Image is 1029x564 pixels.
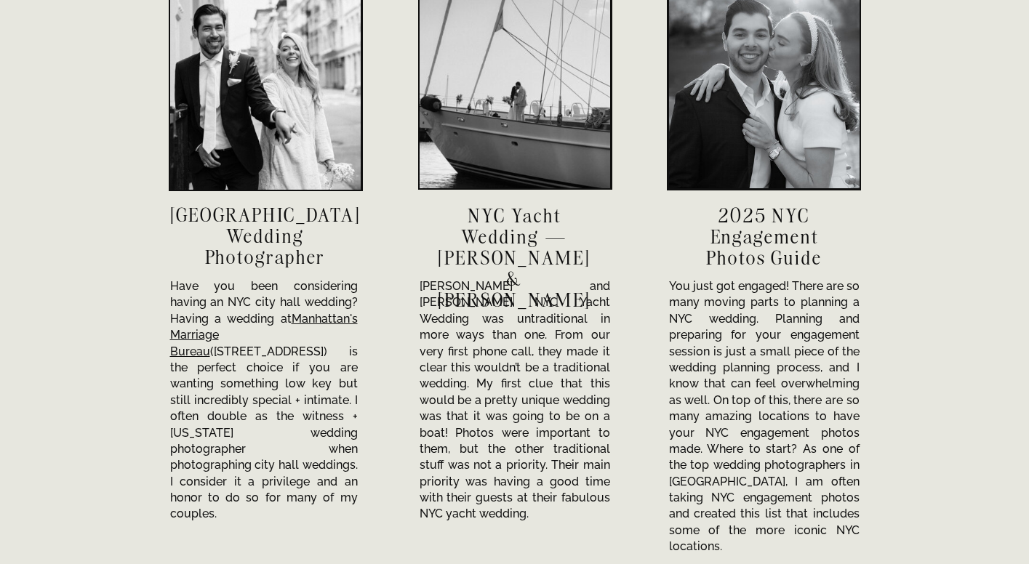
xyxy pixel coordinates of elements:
[170,204,361,267] a: [GEOGRAPHIC_DATA]Wedding Photographer
[434,205,596,267] a: NYC Yacht Wedding — [PERSON_NAME] & [PERSON_NAME]
[669,278,860,493] p: You just got engaged! There are so many moving parts to planning a NYC wedding. Planning and prep...
[170,312,358,358] a: Manhattan's Marriage Bureau
[689,205,840,267] a: 2025 NYC Engagement Photos Guide
[170,204,361,267] h3: [GEOGRAPHIC_DATA] Wedding Photographer
[420,278,610,478] p: [PERSON_NAME] and [PERSON_NAME] NYC Yacht Wedding was untraditional in more ways than one. From o...
[170,278,358,487] p: Have you been considering having an NYC city hall wedding? Having a wedding at ([STREET_ADDRESS])...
